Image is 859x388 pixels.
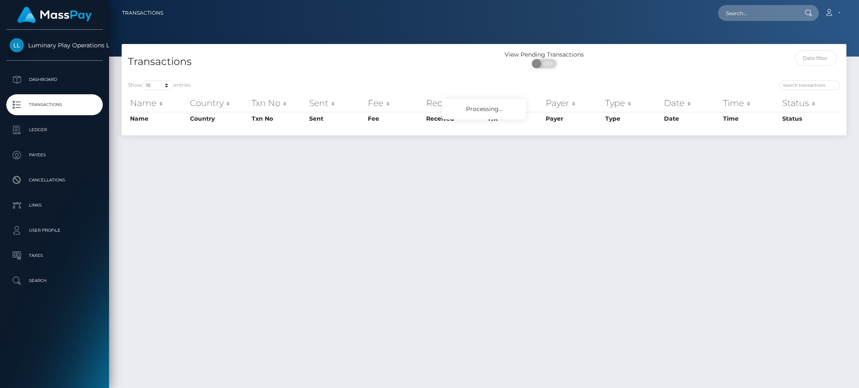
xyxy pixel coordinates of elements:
[484,50,605,59] div: View Pending Transactions
[142,80,174,90] select: Showentries
[795,50,837,66] input: Date filter
[188,112,250,125] th: Country
[424,112,487,125] th: Received
[17,7,92,23] img: MassPay Logo
[6,41,103,49] span: Luminary Play Operations Limited
[366,95,424,111] th: Fee
[128,54,478,69] h4: Transactions
[486,95,544,111] th: F/X
[780,112,841,125] th: Status
[442,99,526,119] div: Processing...
[250,95,307,111] th: Txn No
[10,224,99,237] p: User Profile
[188,95,250,111] th: Country
[662,95,721,111] th: Date
[307,95,366,111] th: Sent
[544,112,603,125] th: Payer
[6,145,103,166] a: Payees
[10,249,99,262] p: Taxes
[6,270,103,291] a: Search
[10,174,99,186] p: Cancellations
[250,112,307,125] th: Txn No
[6,195,103,216] a: Links
[366,112,424,125] th: Fee
[6,220,103,241] a: User Profile
[128,80,191,90] label: Show entries
[6,119,103,140] a: Ledger
[6,94,103,115] a: Transactions
[122,4,163,22] a: Transactions
[721,95,780,111] th: Time
[10,274,99,287] p: Search
[10,38,24,52] img: Luminary Play Operations Limited
[6,69,103,90] a: Dashboard
[128,112,188,125] th: Name
[10,124,99,136] p: Ledger
[6,170,103,191] a: Cancellations
[721,112,780,125] th: Time
[718,5,797,21] input: Search...
[10,98,99,111] p: Transactions
[307,112,366,125] th: Sent
[10,73,99,86] p: Dashboard
[779,80,840,90] input: Search transactions
[662,112,721,125] th: Date
[603,95,662,111] th: Type
[128,95,188,111] th: Name
[536,59,557,68] span: OFF
[10,199,99,212] p: Links
[780,95,841,111] th: Status
[6,245,103,266] a: Taxes
[603,112,662,125] th: Type
[544,95,603,111] th: Payer
[424,95,487,111] th: Received
[10,149,99,161] p: Payees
